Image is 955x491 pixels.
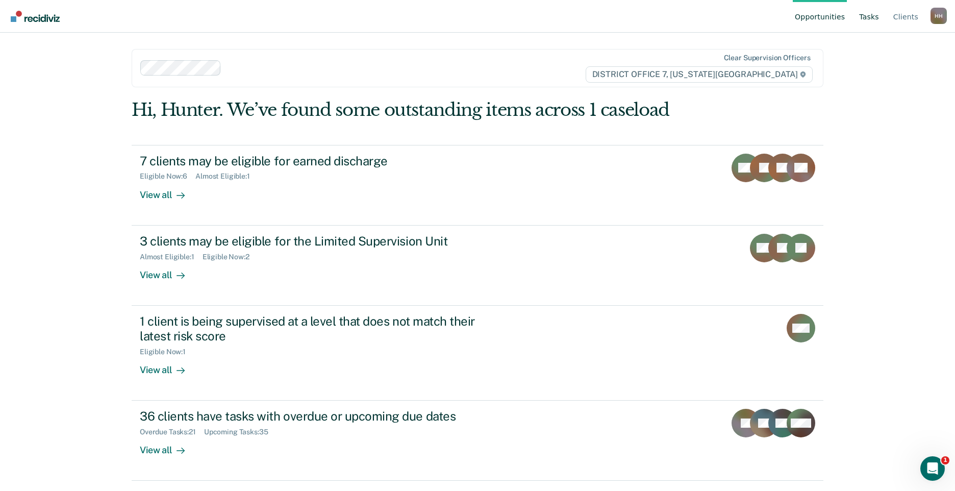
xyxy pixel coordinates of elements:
div: Almost Eligible : 1 [195,172,258,181]
a: 3 clients may be eligible for the Limited Supervision UnitAlmost Eligible:1Eligible Now:2View all [132,226,823,306]
div: H H [931,8,947,24]
img: Recidiviz [11,11,60,22]
a: 36 clients have tasks with overdue or upcoming due datesOverdue Tasks:21Upcoming Tasks:35View all [132,401,823,481]
div: 3 clients may be eligible for the Limited Supervision Unit [140,234,498,249]
div: View all [140,356,197,376]
div: Eligible Now : 6 [140,172,195,181]
iframe: Intercom live chat [920,456,945,481]
div: Clear supervision officers [724,54,811,62]
div: Eligible Now : 2 [203,253,258,261]
a: 7 clients may be eligible for earned dischargeEligible Now:6Almost Eligible:1View all [132,145,823,226]
span: 1 [941,456,949,464]
div: View all [140,436,197,456]
div: View all [140,261,197,281]
div: Overdue Tasks : 21 [140,428,204,436]
div: 7 clients may be eligible for earned discharge [140,154,498,168]
div: 1 client is being supervised at a level that does not match their latest risk score [140,314,498,343]
a: 1 client is being supervised at a level that does not match their latest risk scoreEligible Now:1... [132,306,823,401]
div: Eligible Now : 1 [140,348,194,356]
div: Almost Eligible : 1 [140,253,203,261]
div: Upcoming Tasks : 35 [204,428,277,436]
div: View all [140,181,197,201]
span: DISTRICT OFFICE 7, [US_STATE][GEOGRAPHIC_DATA] [586,66,813,83]
div: 36 clients have tasks with overdue or upcoming due dates [140,409,498,424]
div: Hi, Hunter. We’ve found some outstanding items across 1 caseload [132,100,685,120]
button: Profile dropdown button [931,8,947,24]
